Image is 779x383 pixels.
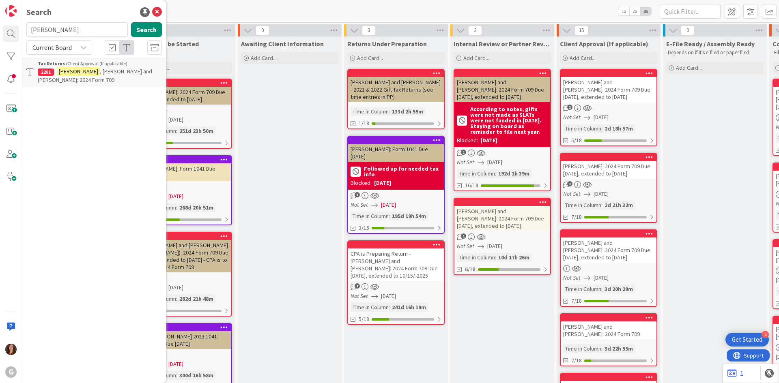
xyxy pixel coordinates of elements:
[381,201,396,209] span: [DATE]
[594,113,609,122] span: [DATE]
[487,242,502,250] span: [DATE]
[457,253,495,262] div: Time in Column
[668,49,762,56] p: Depends on if it's e-filed or paper filed
[567,181,572,186] span: 1
[136,240,231,272] div: [PERSON_NAME] and [PERSON_NAME] ([PERSON_NAME]): 2024 Form 709 Due [DATE], extended to [DATE] - C...
[571,297,582,305] span: 7/18
[136,331,231,349] div: Field, [PERSON_NAME] 2023 1041: Form 1041 Due [DATE]
[561,77,656,102] div: [PERSON_NAME] and [PERSON_NAME]: 2024 Form 709 Due [DATE], extended to [DATE]
[571,136,582,145] span: 5/18
[465,265,476,274] span: 6/18
[348,241,444,281] div: CPA is Preparing Return - [PERSON_NAME] and [PERSON_NAME]: 2024 Form 709 Due [DATE], extended to ...
[38,60,67,66] b: Tax Returns ›
[567,105,572,110] span: 1
[454,40,551,48] span: Internal Review or Partner Review
[454,77,550,102] div: [PERSON_NAME] and [PERSON_NAME]: 2024 Form 709 Due [DATE], extended to [DATE]
[389,212,390,220] span: :
[560,40,648,48] span: Client Approval (If applicable)
[561,70,656,102] div: [PERSON_NAME] and [PERSON_NAME]: 2024 Form 709 Due [DATE], extended to [DATE]
[575,26,588,35] span: 15
[563,124,601,133] div: Time in Column
[348,137,444,162] div: [PERSON_NAME]: Form 1041 Due [DATE]
[594,190,609,198] span: [DATE]
[454,206,550,231] div: [PERSON_NAME] and [PERSON_NAME]: 2024 Form 709 Due [DATE], extended to [DATE]
[601,344,603,353] span: :
[390,212,428,220] div: 195d 19h 54m
[603,124,635,133] div: 2d 18h 57m
[457,136,478,145] div: Blocked:
[176,126,177,135] span: :
[563,285,601,293] div: Time in Column
[454,70,550,102] div: [PERSON_NAME] and [PERSON_NAME]: 2024 Form 709 Due [DATE], extended to [DATE]
[131,22,162,37] button: Search
[355,283,360,289] span: 1
[563,201,601,210] div: Time in Column
[563,344,601,353] div: Time in Column
[32,43,72,51] span: Current Board
[563,190,581,197] i: Not Set
[480,136,497,145] div: [DATE]
[496,169,532,178] div: 192d 1h 39m
[468,26,482,35] span: 2
[457,169,495,178] div: Time in Column
[359,119,369,128] span: 1/18
[176,203,177,212] span: :
[136,156,231,181] div: [PERSON_NAME]: Form 1041 Due [DATE]
[570,54,596,62] span: Add Card...
[495,169,496,178] span: :
[362,26,376,35] span: 3
[136,233,231,272] div: [PERSON_NAME] and [PERSON_NAME] ([PERSON_NAME]): 2024 Form 709 Due [DATE], extended to [DATE] - C...
[561,314,656,339] div: [PERSON_NAME] and [PERSON_NAME]: 2024 Form 709
[454,199,550,231] div: [PERSON_NAME] and [PERSON_NAME]: 2024 Form 709 Due [DATE], extended to [DATE]
[176,371,177,380] span: :
[563,274,581,281] i: Not Set
[38,60,162,67] div: Client Approval (If applicable)
[351,107,389,116] div: Time in Column
[5,344,17,355] img: CA
[168,116,183,124] span: [DATE]
[38,68,54,76] div: 2281
[351,201,368,208] i: Not Set
[177,371,215,380] div: 300d 16h 58m
[136,79,231,105] div: [PERSON_NAME]: 2024 Form 709 Due [DATE], extended to [DATE]
[351,292,368,300] i: Not Set
[355,192,360,197] span: 1
[351,303,389,312] div: Time in Column
[561,161,656,179] div: [PERSON_NAME]: 2024 Form 709 Due [DATE], extended to [DATE]
[22,58,166,86] a: Tax Returns ›Client Approval (If applicable)2281[PERSON_NAME], [PERSON_NAME] and [PERSON_NAME]: 2...
[496,253,532,262] div: 10d 17h 26m
[457,242,474,250] i: Not Set
[727,368,743,378] a: 1
[601,285,603,293] span: :
[359,315,369,323] span: 5/18
[26,22,128,37] input: Search for title...
[381,292,396,300] span: [DATE]
[561,230,656,263] div: [PERSON_NAME] and [PERSON_NAME]: 2024 Form 709 Due [DATE], extended to [DATE]
[487,158,502,167] span: [DATE]
[390,303,428,312] div: 241d 16h 19m
[136,87,231,105] div: [PERSON_NAME]: 2024 Form 709 Due [DATE], extended to [DATE]
[135,40,199,48] span: Returns to be Started
[603,344,635,353] div: 3d 22h 55m
[563,113,581,121] i: Not Set
[461,150,466,155] span: 1
[666,40,755,48] span: E-File Ready / Assembly Ready
[390,107,425,116] div: 133d 2h 59m
[351,179,372,187] div: Blocked:
[351,212,389,220] div: Time in Column
[561,154,656,179] div: [PERSON_NAME]: 2024 Form 709 Due [DATE], extended to [DATE]
[348,144,444,162] div: [PERSON_NAME]: Form 1041 Due [DATE]
[17,1,37,11] span: Support
[26,6,52,18] div: Search
[348,248,444,281] div: CPA is Preparing Return - [PERSON_NAME] and [PERSON_NAME]: 2024 Form 709 Due [DATE], extended to ...
[389,303,390,312] span: :
[168,192,183,201] span: [DATE]
[561,321,656,339] div: [PERSON_NAME] and [PERSON_NAME]: 2024 Form 709
[629,7,640,15] span: 2x
[603,285,635,293] div: 3d 20h 20m
[348,77,444,102] div: [PERSON_NAME] and [PERSON_NAME] - 2021 & 2022 Gift Tax Returns (see time entries in PP)
[618,7,629,15] span: 1x
[660,4,721,19] input: Quick Filter...
[594,274,609,282] span: [DATE]
[374,179,391,187] div: [DATE]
